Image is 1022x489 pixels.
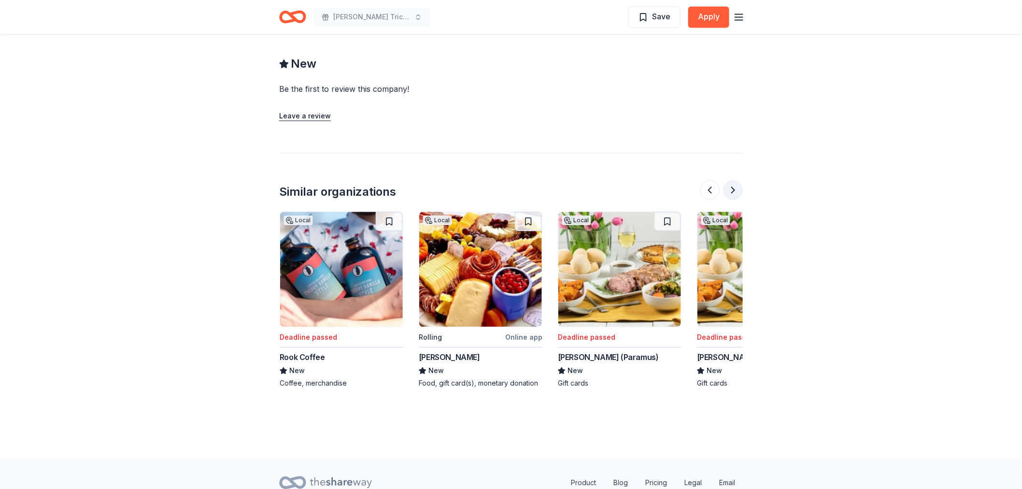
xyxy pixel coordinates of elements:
div: Food, gift card(s), monetary donation [419,379,542,388]
div: Coffee, merchandise [280,379,403,388]
span: New [428,365,444,377]
div: Rolling [419,332,442,344]
div: Deadline passed [280,332,337,344]
img: Image for Stew Leonard's (Clifton) [697,212,820,327]
div: [PERSON_NAME] ([PERSON_NAME]) [697,352,821,363]
div: Online app [505,331,542,344]
span: [PERSON_NAME] Tricky Tray [333,12,411,23]
div: Gift cards [697,379,821,388]
div: [PERSON_NAME] [419,352,480,363]
div: Gift cards [558,379,681,388]
span: New [289,365,305,377]
div: Rook Coffee [280,352,325,363]
div: Local [284,216,313,226]
a: Image for Rook CoffeeLocalDeadline passedRook CoffeeNewCoffee, merchandise [280,212,403,388]
img: Image for Rook Coffee [280,212,403,327]
a: Image for Stew Leonard's (Clifton)LocalDeadline passed[PERSON_NAME] ([PERSON_NAME])NewGift cards [697,212,821,388]
div: [PERSON_NAME] (Paramus) [558,352,659,363]
button: Apply [688,7,729,28]
div: Local [701,216,730,226]
button: Leave a review [279,111,331,122]
a: Home [279,6,306,29]
div: Deadline passed [558,332,615,344]
a: Image for Fritz'sLocalRollingOnline app[PERSON_NAME]NewFood, gift card(s), monetary donation [419,212,542,388]
div: Similar organizations [279,185,396,200]
span: New [707,365,722,377]
button: [PERSON_NAME] Tricky Tray [314,8,430,27]
button: Save [628,7,681,28]
img: Image for Stew Leonard's (Paramus) [558,212,681,327]
div: Local [562,216,591,226]
span: New [568,365,583,377]
span: New [291,57,316,72]
div: Local [423,216,452,226]
a: Image for Stew Leonard's (Paramus)LocalDeadline passed[PERSON_NAME] (Paramus)NewGift cards [558,212,681,388]
div: Be the first to review this company! [279,84,526,95]
div: Deadline passed [697,332,754,344]
span: Save [652,11,670,23]
img: Image for Fritz's [419,212,542,327]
